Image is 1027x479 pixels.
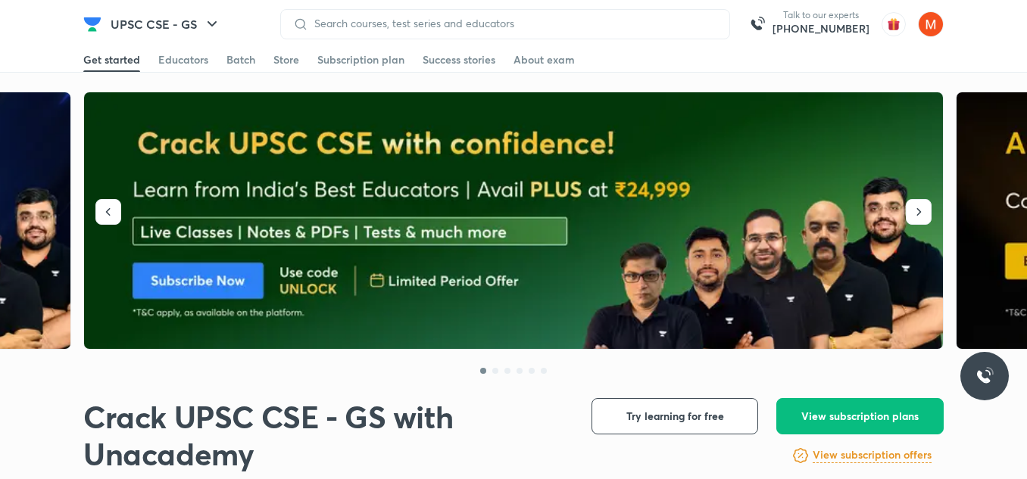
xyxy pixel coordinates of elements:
[317,52,404,67] div: Subscription plan
[513,48,575,72] a: About exam
[158,48,208,72] a: Educators
[273,52,299,67] div: Store
[813,447,932,463] h6: View subscription offers
[83,398,567,472] h1: Crack UPSC CSE - GS with Unacademy
[813,446,932,465] a: View subscription offers
[975,367,994,385] img: ttu
[423,48,495,72] a: Success stories
[742,9,773,39] img: call-us
[83,48,140,72] a: Get started
[882,12,906,36] img: avatar
[513,52,575,67] div: About exam
[158,52,208,67] div: Educators
[423,52,495,67] div: Success stories
[317,48,404,72] a: Subscription plan
[101,9,230,39] button: UPSC CSE - GS
[776,398,944,434] button: View subscription plans
[83,52,140,67] div: Get started
[592,398,758,434] button: Try learning for free
[83,15,101,33] img: Company Logo
[226,52,255,67] div: Batch
[626,409,724,424] span: Try learning for free
[226,48,255,72] a: Batch
[308,17,717,30] input: Search courses, test series and educators
[273,48,299,72] a: Store
[918,11,944,37] img: Farhana Solanki
[773,21,869,36] a: [PHONE_NUMBER]
[801,409,919,424] span: View subscription plans
[773,9,869,21] p: Talk to our experts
